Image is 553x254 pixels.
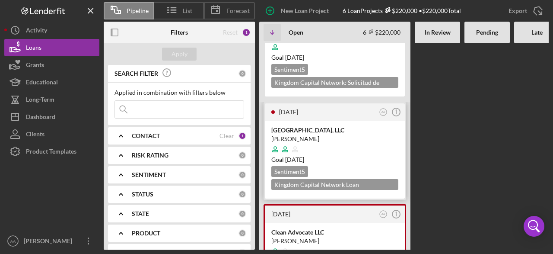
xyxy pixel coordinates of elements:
button: Educational [4,74,99,91]
div: Reset [223,29,238,36]
div: $220,000 [383,7,417,14]
div: Applied in combination with filters below [114,89,244,96]
text: AA [381,212,385,215]
div: Sentiment 5 [271,64,308,75]
div: 1 [242,28,251,37]
button: AA [378,209,389,220]
button: AA[PERSON_NAME] [4,232,99,250]
div: Long-Term [26,91,54,110]
button: Loans [4,39,99,56]
button: AA [378,106,389,118]
b: Open [289,29,303,36]
button: Activity [4,22,99,39]
div: 0 [238,171,246,179]
div: 0 [238,210,246,218]
b: STATE [132,210,149,217]
button: Long-Term [4,91,99,108]
div: Activity [26,22,47,41]
div: 0 [238,70,246,77]
time: 2025-06-19 15:38 [271,210,290,218]
button: Dashboard [4,108,99,125]
time: 2025-06-25 18:51 [279,108,298,116]
button: Clients [4,125,99,143]
button: New Loan Project [259,2,337,19]
div: 1 [238,132,246,140]
time: 08/25/2025 [285,156,304,163]
b: Filters [171,29,188,36]
div: 0 [238,190,246,198]
div: Kingdom Capital Network Loan Application $50,000 [271,179,398,190]
div: Kingdom Capital Network: Solicitud de préstamo - Español $50,000 [271,77,398,88]
button: Product Templates [4,143,99,160]
b: SENTIMENT [132,171,166,178]
b: In Review [425,29,451,36]
span: Goal [271,156,304,163]
text: AA [381,110,385,113]
div: Grants [26,56,44,76]
div: Export [509,2,527,19]
b: CONTACT [132,132,160,139]
div: Sentiment 5 [271,166,308,177]
div: 6 Loan Projects • $220,000 Total [343,7,461,14]
span: Pipeline [127,7,149,14]
span: List [183,7,192,14]
div: Open Intercom Messenger [524,216,544,237]
div: 6 $220,000 [363,29,400,36]
a: [DATE]AA[GEOGRAPHIC_DATA], LLC[PERSON_NAME]Goal [DATE]Sentiment5Kingdom Capital Network Loan Appl... [264,102,406,200]
div: Clear [219,132,234,139]
div: Apply [172,48,188,61]
div: Clients [26,125,44,145]
b: STATUS [132,191,153,198]
time: 08/21/2025 [285,54,304,61]
button: Export [500,2,549,19]
div: Clean Advocate LLC [271,228,398,237]
b: Pending [476,29,498,36]
div: [PERSON_NAME] [22,232,78,252]
div: Loans [26,39,41,58]
text: AA [10,239,16,244]
b: SEARCH FILTER [114,70,158,77]
div: Product Templates [26,143,76,162]
button: Apply [162,48,197,61]
div: 0 [238,151,246,159]
span: Forecast [226,7,250,14]
button: Grants [4,56,99,74]
div: Dashboard [26,108,55,128]
b: RISK RATING [132,152,168,159]
div: [GEOGRAPHIC_DATA], LLC [271,126,398,135]
div: [PERSON_NAME] [271,135,398,143]
div: [PERSON_NAME] [271,237,398,245]
div: New Loan Project [281,2,329,19]
div: 0 [238,229,246,237]
b: PRODUCT [132,230,160,237]
div: Educational [26,74,58,93]
b: Late [531,29,543,36]
span: Goal [271,54,304,61]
